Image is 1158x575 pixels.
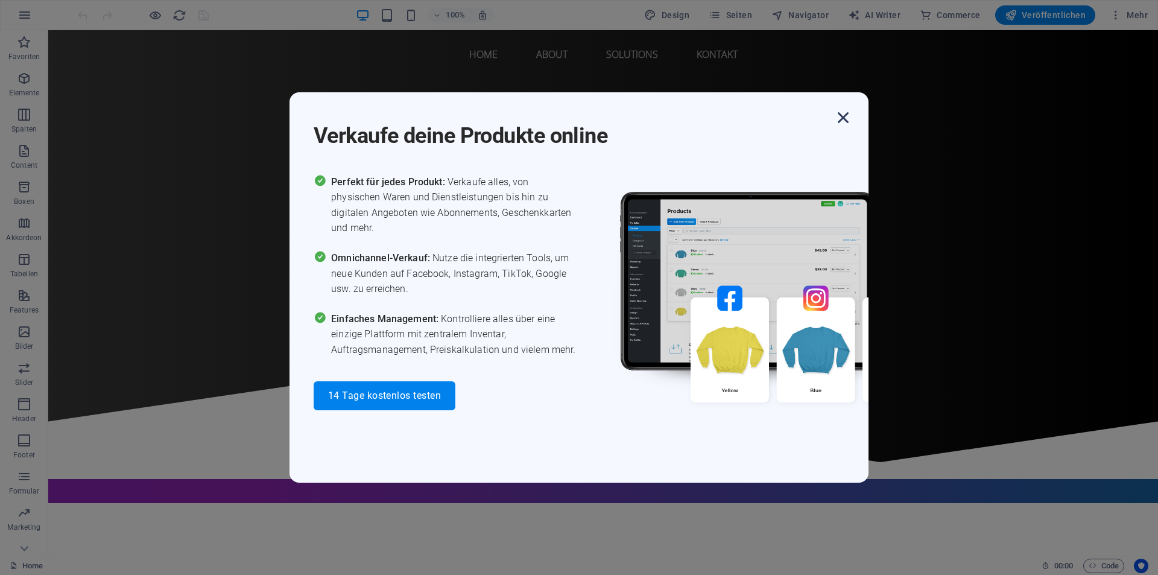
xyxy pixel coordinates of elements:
span: Verkaufe alles, von physischen Waren und Dienstleistungen bis hin zu digitalen Angeboten wie Abon... [331,174,579,236]
span: Kontrolliere alles über eine einzige Plattform mit zentralem Inventar, Auftragsmanagement, Preisk... [331,311,579,358]
span: Omnichannel-Verkauf: [331,252,432,264]
button: 14 Tage kostenlos testen [314,381,455,410]
img: promo_image.png [600,174,962,438]
span: Einfaches Management: [331,313,441,325]
h1: Verkaufe deine Produkte online [314,107,832,150]
span: Perfekt für jedes Produkt: [331,176,448,188]
span: Nutze die integrierten Tools, um neue Kunden auf Facebook, Instagram, TikTok, Google usw. zu erre... [331,250,579,297]
span: 14 Tage kostenlos testen [328,391,441,401]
